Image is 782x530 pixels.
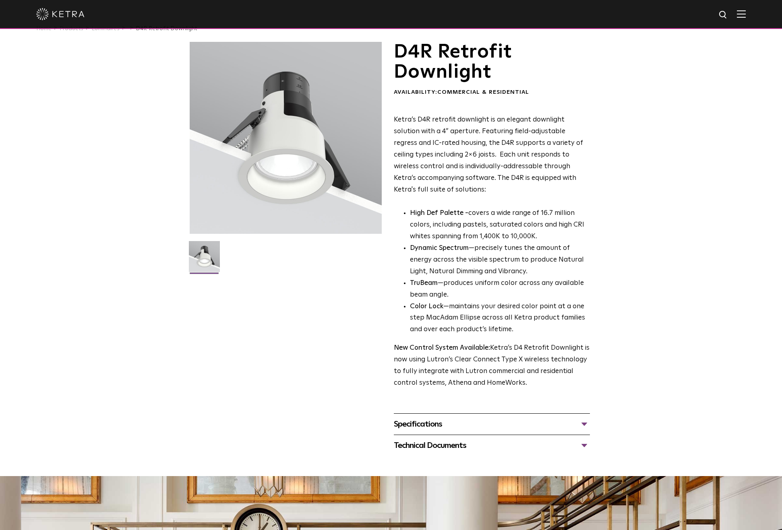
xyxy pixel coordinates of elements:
[410,210,468,217] strong: High Def Palette -
[394,418,590,431] div: Specifications
[394,89,590,97] div: Availability:
[394,42,590,82] h1: D4R Retrofit Downlight
[189,241,220,278] img: D4R Retrofit Downlight
[394,114,590,196] p: Ketra’s D4R retrofit downlight is an elegant downlight solution with a 4” aperture. Featuring fie...
[36,8,85,20] img: ketra-logo-2019-white
[410,208,590,243] p: covers a wide range of 16.7 million colors, including pastels, saturated colors and high CRI whit...
[410,278,590,301] li: —produces uniform color across any available beam angle.
[394,344,490,351] strong: New Control System Available:
[394,342,590,389] p: Ketra’s D4 Retrofit Downlight is now using Lutron’s Clear Connect Type X wireless technology to f...
[410,245,469,252] strong: Dynamic Spectrum
[394,439,590,452] div: Technical Documents
[410,243,590,278] li: —precisely tunes the amount of energy across the visible spectrum to produce Natural Light, Natur...
[437,89,529,95] span: Commercial & Residential
[410,301,590,336] li: —maintains your desired color point at a one step MacAdam Ellipse across all Ketra product famili...
[718,10,728,20] img: search icon
[410,280,438,287] strong: TruBeam
[737,10,746,18] img: Hamburger%20Nav.svg
[410,303,443,310] strong: Color Lock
